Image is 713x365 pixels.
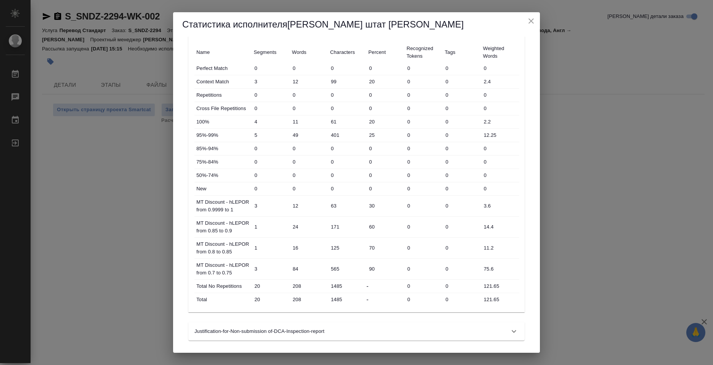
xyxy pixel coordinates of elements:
[443,170,481,181] input: ✎ Введи что-нибудь
[252,116,290,127] input: ✎ Введи что-нибудь
[290,170,328,181] input: ✎ Введи что-нибудь
[328,263,366,274] input: ✎ Введи что-нибудь
[443,281,481,292] input: ✎ Введи что-нибудь
[368,49,403,56] p: Percent
[525,15,537,27] button: close
[366,183,405,194] input: ✎ Введи что-нибудь
[328,294,366,305] input: ✎ Введи что-нибудь
[196,65,250,72] p: Perfect Match
[290,183,328,194] input: ✎ Введи что-нибудь
[443,294,481,305] input: ✎ Введи что-нибудь
[366,130,405,141] input: ✎ Введи что-нибудь
[182,18,531,31] h5: Статистика исполнителя [PERSON_NAME] штат [PERSON_NAME]
[328,103,366,114] input: ✎ Введи что-нибудь
[405,89,443,101] input: ✎ Введи что-нибудь
[405,281,443,292] input: ✎ Введи что-нибудь
[252,242,290,253] input: ✎ Введи что-нибудь
[443,263,481,274] input: ✎ Введи что-нибудь
[366,170,405,181] input: ✎ Введи что-нибудь
[252,183,290,194] input: ✎ Введи что-нибудь
[366,143,405,154] input: ✎ Введи что-нибудь
[328,170,366,181] input: ✎ Введи что-нибудь
[443,221,481,232] input: ✎ Введи что-нибудь
[483,45,517,60] p: Weighted Words
[366,116,405,127] input: ✎ Введи что-нибудь
[443,156,481,167] input: ✎ Введи что-нибудь
[443,200,481,211] input: ✎ Введи что-нибудь
[290,63,328,74] input: ✎ Введи что-нибудь
[290,130,328,141] input: ✎ Введи что-нибудь
[481,76,519,87] input: ✎ Введи что-нибудь
[443,242,481,253] input: ✎ Введи что-нибудь
[328,200,366,211] input: ✎ Введи что-нибудь
[443,76,481,87] input: ✎ Введи что-нибудь
[252,76,290,87] input: ✎ Введи что-нибудь
[196,261,250,277] p: MT Discount - hLEPOR from 0.7 to 0.75
[328,156,366,167] input: ✎ Введи что-нибудь
[481,143,519,154] input: ✎ Введи что-нибудь
[366,221,405,232] input: ✎ Введи что-нибудь
[481,183,519,194] input: ✎ Введи что-нибудь
[188,40,525,312] div: Общая статистика
[196,78,250,86] p: Context Match
[196,131,250,139] p: 95%-99%
[290,294,328,305] input: ✎ Введи что-нибудь
[196,118,250,126] p: 100%
[405,103,443,114] input: ✎ Введи что-нибудь
[328,183,366,194] input: ✎ Введи что-нибудь
[366,156,405,167] input: ✎ Введи что-нибудь
[366,103,405,114] input: ✎ Введи что-нибудь
[290,221,328,232] input: ✎ Введи что-нибудь
[292,49,326,56] p: Words
[405,170,443,181] input: ✎ Введи что-нибудь
[328,281,366,292] input: ✎ Введи что-нибудь
[328,242,366,253] input: ✎ Введи что-нибудь
[328,130,366,141] input: ✎ Введи что-нибудь
[405,221,443,232] input: ✎ Введи что-нибудь
[328,63,366,74] input: ✎ Введи что-нибудь
[443,116,481,127] input: ✎ Введи что-нибудь
[481,221,519,232] input: ✎ Введи что-нибудь
[366,63,405,74] input: ✎ Введи что-нибудь
[290,156,328,167] input: ✎ Введи что-нибудь
[328,143,366,154] input: ✎ Введи что-нибудь
[405,156,443,167] input: ✎ Введи что-нибудь
[405,242,443,253] input: ✎ Введи что-нибудь
[405,130,443,141] input: ✎ Введи что-нибудь
[481,156,519,167] input: ✎ Введи что-нибудь
[290,89,328,101] input: ✎ Введи что-нибудь
[252,63,290,74] input: ✎ Введи что-нибудь
[196,158,250,166] p: 75%-84%
[407,45,441,60] p: Recognized Tokens
[290,263,328,274] input: ✎ Введи что-нибудь
[290,103,328,114] input: ✎ Введи что-нибудь
[443,103,481,114] input: ✎ Введи что-нибудь
[290,281,328,292] input: ✎ Введи что-нибудь
[328,89,366,101] input: ✎ Введи что-нибудь
[366,89,405,101] input: ✎ Введи что-нибудь
[405,200,443,211] input: ✎ Введи что-нибудь
[481,200,519,211] input: ✎ Введи что-нибудь
[188,322,525,341] div: Justification-for-Non-submission of-DCA-Inspection-report
[366,76,405,87] input: ✎ Введи что-нибудь
[196,219,250,235] p: MT Discount - hLEPOR from 0.85 to 0.9
[290,116,328,127] input: ✎ Введи что-нибудь
[330,49,365,56] p: Characters
[481,242,519,253] input: ✎ Введи что-нибудь
[196,296,250,303] p: Total
[405,183,443,194] input: ✎ Введи что-нибудь
[445,49,479,56] p: Tags
[405,116,443,127] input: ✎ Введи что-нибудь
[252,221,290,232] input: ✎ Введи что-нибудь
[443,89,481,101] input: ✎ Введи что-нибудь
[252,130,290,141] input: ✎ Введи что-нибудь
[405,294,443,305] input: ✎ Введи что-нибудь
[481,63,519,74] input: ✎ Введи что-нибудь
[443,63,481,74] input: ✎ Введи что-нибудь
[481,263,519,274] input: ✎ Введи что-нибудь
[196,49,250,56] p: Name
[252,281,290,292] input: ✎ Введи что-нибудь
[290,143,328,154] input: ✎ Введи что-нибудь
[443,130,481,141] input: ✎ Введи что-нибудь
[481,281,519,292] input: ✎ Введи что-нибудь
